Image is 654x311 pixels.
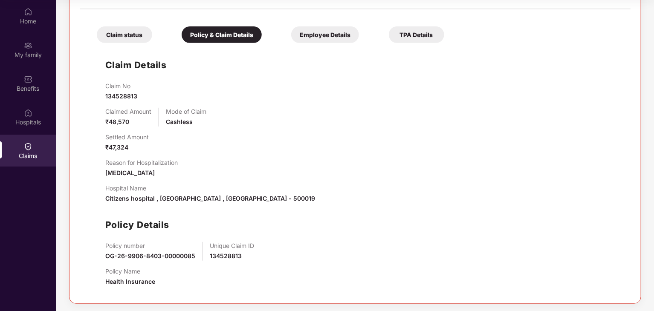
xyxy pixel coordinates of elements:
[105,133,149,141] p: Settled Amount
[105,268,155,275] p: Policy Name
[97,26,152,43] div: Claim status
[24,75,32,84] img: svg+xml;base64,PHN2ZyBpZD0iQmVuZWZpdHMiIHhtbG5zPSJodHRwOi8vd3d3LnczLm9yZy8yMDAwL3N2ZyIgd2lkdGg9Ij...
[105,195,315,202] span: Citizens hospital , [GEOGRAPHIC_DATA] , [GEOGRAPHIC_DATA] - 500019
[291,26,359,43] div: Employee Details
[166,118,193,125] span: Cashless
[24,8,32,16] img: svg+xml;base64,PHN2ZyBpZD0iSG9tZSIgeG1sbnM9Imh0dHA6Ly93d3cudzMub3JnLzIwMDAvc3ZnIiB3aWR0aD0iMjAiIG...
[105,218,169,232] h1: Policy Details
[182,26,262,43] div: Policy & Claim Details
[105,58,167,72] h1: Claim Details
[105,118,129,125] span: ₹48,570
[105,108,151,115] p: Claimed Amount
[24,142,32,151] img: svg+xml;base64,PHN2ZyBpZD0iQ2xhaW0iIHhtbG5zPSJodHRwOi8vd3d3LnczLm9yZy8yMDAwL3N2ZyIgd2lkdGg9IjIwIi...
[105,144,128,151] span: ₹47,324
[210,242,254,249] p: Unique Claim ID
[105,278,155,285] span: Health Insurance
[24,109,32,117] img: svg+xml;base64,PHN2ZyBpZD0iSG9zcGl0YWxzIiB4bWxucz0iaHR0cDovL3d3dy53My5vcmcvMjAwMC9zdmciIHdpZHRoPS...
[105,242,195,249] p: Policy number
[389,26,444,43] div: TPA Details
[24,41,32,50] img: svg+xml;base64,PHN2ZyB3aWR0aD0iMjAiIGhlaWdodD0iMjAiIHZpZXdCb3g9IjAgMCAyMCAyMCIgZmlsbD0ibm9uZSIgeG...
[105,252,195,259] span: OG-26-9906-8403-00000085
[105,169,155,176] span: [MEDICAL_DATA]
[105,82,137,89] p: Claim No
[166,108,206,115] p: Mode of Claim
[105,92,137,100] span: 134528813
[105,184,315,192] p: Hospital Name
[105,159,178,166] p: Reason for Hospitalization
[210,252,242,259] span: 134528813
